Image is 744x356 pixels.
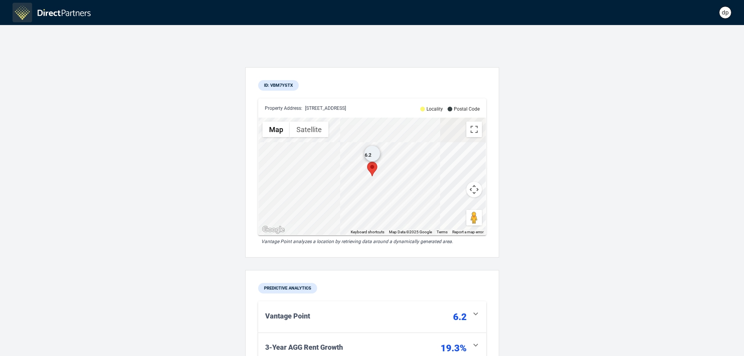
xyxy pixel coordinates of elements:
div: Locality [420,104,443,114]
img: logo-icon [12,3,91,22]
div: Vantage Point [265,311,310,322]
a: Terms [437,230,448,234]
div: PREDICTIVE ANALYTICS [258,283,317,293]
a: Open this area in Google Maps (opens a new window) [260,225,286,235]
button: Show street map [262,122,290,137]
div: dp [719,6,732,19]
button: Vantage Point 6.2 [258,301,486,333]
div: 6.2 [365,152,384,172]
div: ID: Vbm7YSTX [258,80,299,91]
button: Keyboard shortcuts [351,229,384,235]
div: 19.3% [441,342,467,354]
a: Report a map error [452,230,484,234]
div: Uluru [364,146,380,161]
div: 6.2 [453,311,467,323]
div: 3-Year AGG Rent Growth [265,342,343,353]
button: Toggle fullscreen view [466,122,482,137]
button: Show satellite imagery [290,122,328,137]
div: Vantage Point analyzes a location by retrieving data around a dynamically generated area. [261,238,486,245]
span: Property Address: [265,106,302,111]
span: [STREET_ADDRESS] [305,106,346,111]
span: Map Data ©2025 Google [389,230,432,234]
img: Google [260,225,286,235]
div: Postal Code [448,104,480,114]
button: Map camera controls [466,182,482,197]
button: Drag Pegman onto the map to open Street View [466,210,482,225]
